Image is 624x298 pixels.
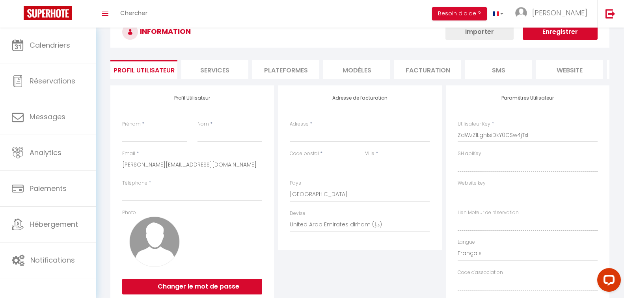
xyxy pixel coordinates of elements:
[432,7,487,20] button: Besoin d'aide ?
[110,60,177,79] li: Profil Utilisateur
[129,217,180,267] img: avatar.png
[30,219,78,229] span: Hébergement
[122,95,262,101] h4: Profil Utilisateur
[458,239,475,246] label: Langue
[252,60,319,79] li: Plateformes
[458,180,486,187] label: Website key
[30,40,70,50] span: Calendriers
[515,7,527,19] img: ...
[122,209,136,217] label: Photo
[458,120,490,128] label: Utilisateur Key
[290,180,301,187] label: Pays
[30,255,75,265] span: Notifications
[122,120,141,128] label: Prénom
[605,9,615,19] img: logout
[110,16,609,48] h3: INFORMATION
[523,24,598,40] button: Enregistrer
[122,279,262,294] button: Changer le mot de passe
[445,24,514,40] button: Importer
[532,8,587,18] span: [PERSON_NAME]
[30,183,67,193] span: Paiements
[30,112,65,122] span: Messages
[458,269,503,276] label: Code d'association
[394,60,461,79] li: Facturation
[458,209,519,217] label: Lien Moteur de réservation
[458,150,481,157] label: SH apiKey
[458,95,598,101] h4: Paramètres Utilisateur
[323,60,390,79] li: MODÈLES
[591,265,624,298] iframe: LiveChat chat widget
[30,76,75,86] span: Réservations
[465,60,532,79] li: SMS
[290,210,305,217] label: Devise
[290,95,430,101] h4: Adresse de facturation
[24,6,72,20] img: Super Booking
[120,9,147,17] span: Chercher
[122,180,147,187] label: Téléphone
[30,148,61,157] span: Analytics
[290,120,309,128] label: Adresse
[290,150,319,157] label: Code postal
[197,120,209,128] label: Nom
[365,150,374,157] label: Ville
[122,150,135,157] label: Email
[181,60,248,79] li: Services
[536,60,603,79] li: website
